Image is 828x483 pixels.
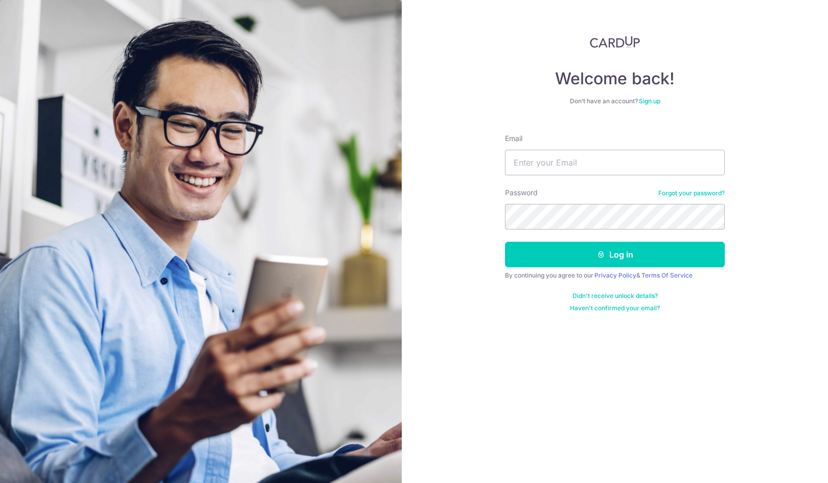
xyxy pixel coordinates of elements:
[505,188,538,198] label: Password
[505,150,725,175] input: Enter your Email
[658,189,725,197] a: Forgot your password?
[505,271,725,280] div: By continuing you agree to our &
[639,97,660,105] a: Sign up
[505,133,522,144] label: Email
[505,97,725,105] div: Don’t have an account?
[505,242,725,267] button: Log in
[570,304,660,312] a: Haven't confirmed your email?
[641,271,693,279] a: Terms Of Service
[590,36,640,48] img: CardUp Logo
[572,292,658,300] a: Didn't receive unlock details?
[594,271,636,279] a: Privacy Policy
[505,68,725,89] h4: Welcome back!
